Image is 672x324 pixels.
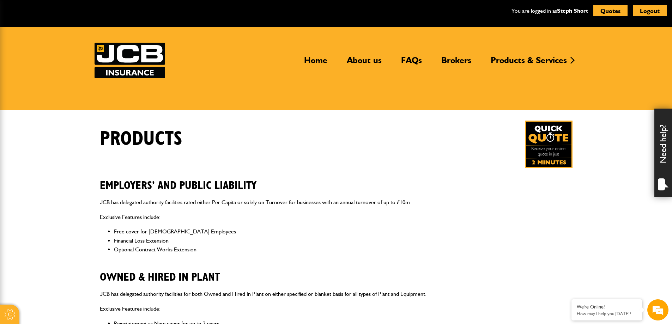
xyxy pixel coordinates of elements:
[100,213,573,222] p: Exclusive Features include:
[100,168,573,192] h2: Employers’ and Public Liability
[577,304,637,310] div: We're Online!
[396,55,427,71] a: FAQs
[100,127,182,151] h1: Products
[511,6,588,16] p: You are logged in as
[577,311,637,316] p: How may I help you today?
[95,43,165,78] a: JCB Insurance Services
[525,121,573,168] a: Get your insurance quote in just 2-minutes
[299,55,333,71] a: Home
[114,236,573,245] li: Financial Loss Extension
[100,289,573,299] p: JCB has delegated authority facilities for both Owned and Hired In Plant on either specified or b...
[485,55,572,71] a: Products & Services
[436,55,477,71] a: Brokers
[95,43,165,78] img: JCB Insurance Services logo
[100,260,573,284] h2: Owned & Hired In Plant
[341,55,387,71] a: About us
[525,121,573,168] img: Quick Quote
[633,5,667,16] button: Logout
[100,198,573,207] p: JCB has delegated authority facilities rated either Per Capita or solely on Turnover for business...
[593,5,628,16] button: Quotes
[557,7,588,14] a: Steph Short
[114,227,573,236] li: Free cover for [DEMOGRAPHIC_DATA] Employees
[114,245,573,254] li: Optional Contract Works Extension
[100,304,573,313] p: Exclusive Features include:
[654,109,672,197] div: Need help?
